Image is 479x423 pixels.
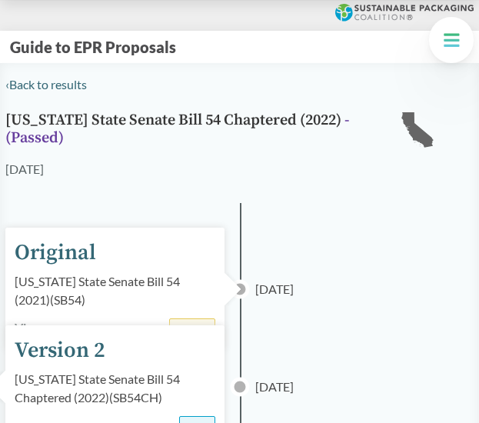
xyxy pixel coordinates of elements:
button: Guide to EPR Proposals [5,37,181,57]
div: Amended [169,318,215,338]
a: View [15,320,43,335]
span: [DATE] [255,378,294,396]
div: [US_STATE] State Senate Bill 54 Chaptered (2022) ( SB54CH ) [15,370,215,407]
span: [DATE] [255,280,294,298]
div: Version 2 [15,335,105,367]
h1: [US_STATE] State Senate Bill 54 Chaptered (2022) [5,112,374,160]
div: Original [15,237,96,269]
a: ‹Back to results [5,77,87,92]
div: [DATE] [5,160,44,178]
span: - ( Passed ) [5,111,350,148]
div: [US_STATE] State Senate Bill 54 (2021) ( SB54 ) [15,272,215,309]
